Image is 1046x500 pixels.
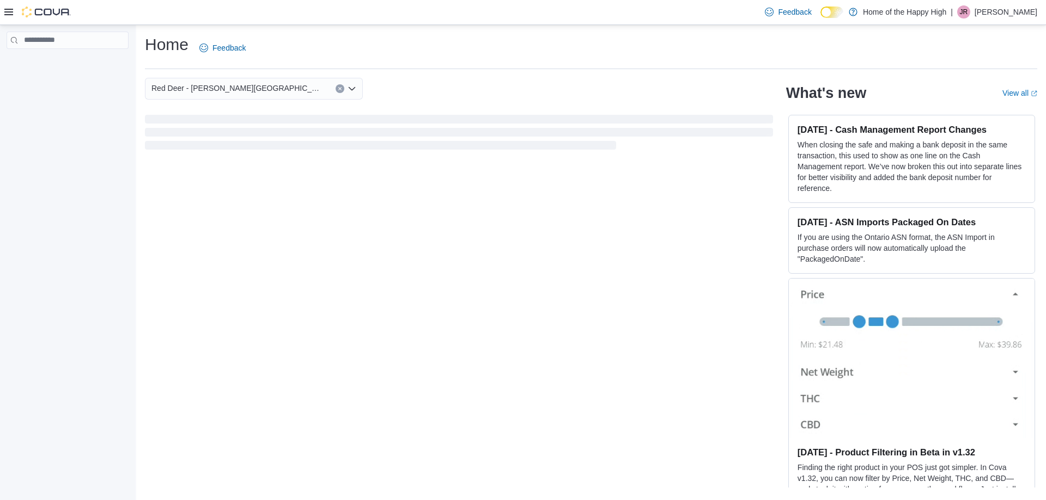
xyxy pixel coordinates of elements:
a: Feedback [761,1,816,23]
p: [PERSON_NAME] [975,5,1037,18]
p: When closing the safe and making a bank deposit in the same transaction, this used to show as one... [798,139,1026,194]
span: JR [960,5,968,18]
a: View allExternal link [1002,89,1037,97]
button: Open list of options [348,84,356,93]
span: Loading [145,117,773,152]
button: Clear input [336,84,344,93]
span: Feedback [212,42,246,53]
nav: Complex example [7,51,129,77]
svg: External link [1031,90,1037,97]
img: Cova [22,7,71,17]
p: If you are using the Ontario ASN format, the ASN Import in purchase orders will now automatically... [798,232,1026,264]
span: Feedback [778,7,811,17]
a: Feedback [195,37,250,59]
h3: [DATE] - Product Filtering in Beta in v1.32 [798,447,1026,458]
span: Dark Mode [820,18,821,18]
p: Home of the Happy High [863,5,946,18]
div: Jeremy Russell [957,5,970,18]
h3: [DATE] - ASN Imports Packaged On Dates [798,217,1026,227]
h2: What's new [786,84,866,102]
span: Red Deer - [PERSON_NAME][GEOGRAPHIC_DATA] - Fire & Flower [151,82,325,95]
input: Dark Mode [820,7,843,18]
p: | [951,5,953,18]
h3: [DATE] - Cash Management Report Changes [798,124,1026,135]
h1: Home [145,34,188,55]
